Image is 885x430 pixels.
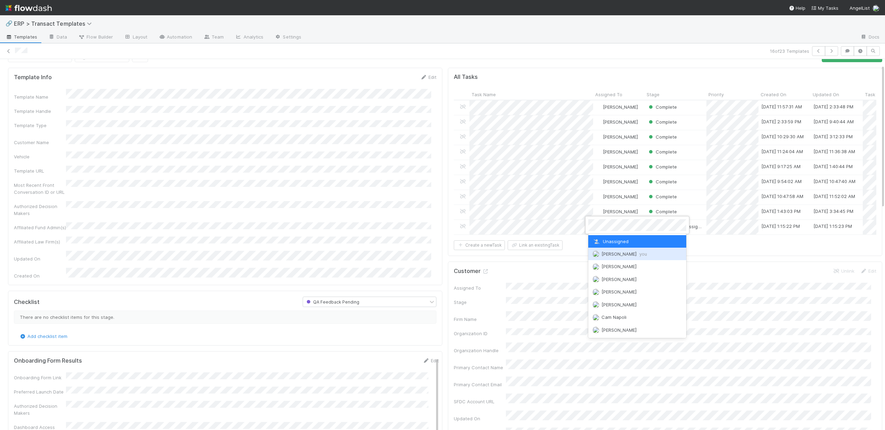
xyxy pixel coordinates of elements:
span: [PERSON_NAME] [601,276,637,282]
span: [PERSON_NAME] [601,264,637,269]
span: [PERSON_NAME] [601,302,637,307]
span: [PERSON_NAME] [601,251,647,257]
span: [PERSON_NAME] [601,327,637,333]
img: avatar_31a23b92-6f17-4cd3-bc91-ece30a602713.png [592,326,599,333]
img: avatar_bb6a6da0-b303-4f88-8b1d-90dbc66890ae.png [592,276,599,283]
img: avatar_ef15843f-6fde-4057-917e-3fb236f438ca.png [592,250,599,257]
span: Cam Napoli [601,314,626,320]
img: avatar_5e44e996-5f03-4eff-a66f-150ef7877652.png [592,301,599,308]
span: you [639,251,647,257]
img: avatar_c399c659-aa0c-4b6f-be8f-2a68e8b72737.png [592,314,599,321]
img: avatar_df83acd9-d480-4d6e-a150-67f005a3ea0d.png [592,263,599,270]
span: [PERSON_NAME] [601,289,637,295]
span: Unassigned [592,239,629,244]
img: avatar_11833ecc-818b-4748-aee0-9d6cf8466369.png [592,289,599,296]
